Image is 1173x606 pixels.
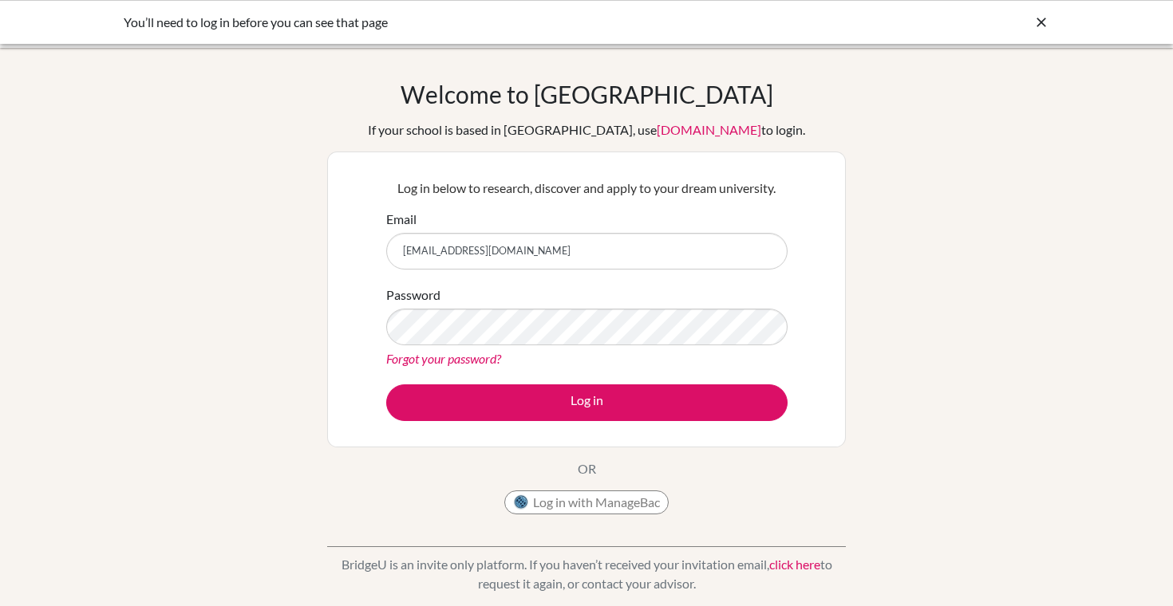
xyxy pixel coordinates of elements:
a: click here [769,557,820,572]
button: Log in [386,384,788,421]
h1: Welcome to [GEOGRAPHIC_DATA] [401,80,773,108]
button: Log in with ManageBac [504,490,669,514]
p: OR [578,459,596,478]
p: BridgeU is an invite only platform. If you haven’t received your invitation email, to request it ... [327,555,846,593]
p: Log in below to research, discover and apply to your dream university. [386,179,788,198]
div: You’ll need to log in before you can see that page [124,13,810,32]
a: Forgot your password? [386,351,501,366]
label: Email [386,210,417,229]
label: Password [386,285,440,305]
div: If your school is based in [GEOGRAPHIC_DATA], use to login. [368,120,805,140]
a: [DOMAIN_NAME] [657,122,761,137]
